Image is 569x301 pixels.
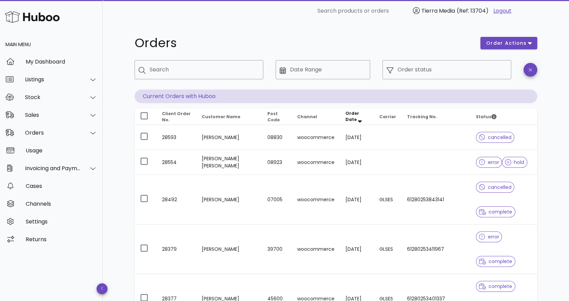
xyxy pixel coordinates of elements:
[421,7,455,15] span: Tierra Media
[25,165,81,172] div: Invoicing and Payments
[470,109,537,125] th: Status
[479,209,512,214] span: complete
[135,37,472,49] h1: Orders
[297,114,317,120] span: Channel
[292,125,340,150] td: woocommerce
[486,40,527,47] span: order actions
[196,175,262,224] td: [PERSON_NAME]
[479,160,499,165] span: error
[292,109,340,125] th: Channel
[374,224,402,274] td: GLSES
[26,218,97,225] div: Settings
[379,114,396,120] span: Carrier
[25,94,81,100] div: Stock
[26,236,97,243] div: Returns
[292,175,340,224] td: woocommerce
[262,109,291,125] th: Post Code
[196,150,262,175] td: [PERSON_NAME] [PERSON_NAME]
[480,37,537,49] button: order actions
[292,150,340,175] td: woocommerce
[262,125,291,150] td: 08830
[5,10,60,24] img: Huboo Logo
[26,58,97,65] div: My Dashboard
[135,90,537,103] p: Current Orders with Huboo
[374,109,402,125] th: Carrier
[505,160,524,165] span: hold
[479,284,512,289] span: complete
[156,150,196,175] td: 28554
[340,175,374,224] td: [DATE]
[262,175,291,224] td: 07005
[457,7,489,15] span: (Ref: 13704)
[262,150,291,175] td: 08923
[340,125,374,150] td: [DATE]
[156,224,196,274] td: 28379
[402,175,470,224] td: 61280253843141
[407,114,437,120] span: Tracking No.
[374,175,402,224] td: GLSES
[156,175,196,224] td: 28492
[479,135,511,140] span: cancelled
[25,129,81,136] div: Orders
[479,259,512,264] span: complete
[25,76,81,83] div: Listings
[340,109,374,125] th: Order Date: Sorted descending. Activate to remove sorting.
[340,150,374,175] td: [DATE]
[345,110,359,122] span: Order Date
[26,201,97,207] div: Channels
[25,112,81,118] div: Sales
[340,224,374,274] td: [DATE]
[402,109,470,125] th: Tracking No.
[26,147,97,154] div: Usage
[476,114,496,120] span: Status
[292,224,340,274] td: woocommerce
[479,234,499,239] span: error
[196,125,262,150] td: [PERSON_NAME]
[162,111,191,123] span: Client Order No.
[262,224,291,274] td: 39700
[196,109,262,125] th: Customer Name
[479,185,511,190] span: cancelled
[196,224,262,274] td: [PERSON_NAME]
[493,7,511,15] a: Logout
[402,224,470,274] td: 61280253411967
[156,109,196,125] th: Client Order No.
[202,114,240,120] span: Customer Name
[26,183,97,189] div: Cases
[267,111,279,123] span: Post Code
[156,125,196,150] td: 28593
